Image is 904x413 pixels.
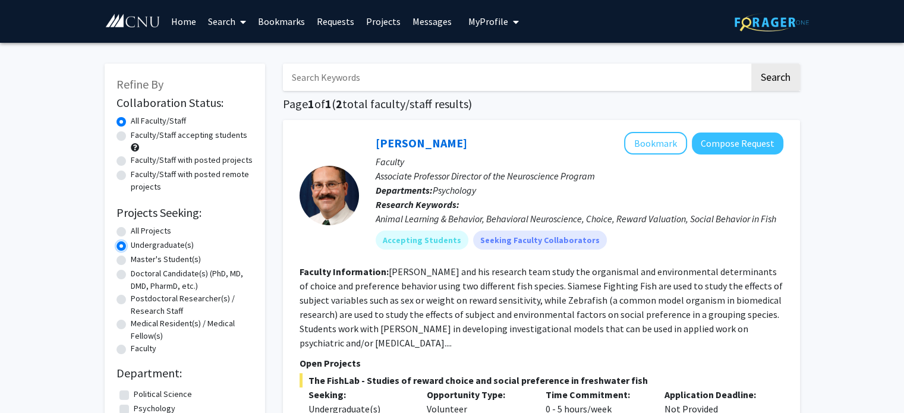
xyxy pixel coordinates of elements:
label: All Faculty/Staff [131,115,186,127]
label: Postdoctoral Researcher(s) / Research Staff [131,292,253,317]
label: Faculty [131,342,156,355]
label: Master's Student(s) [131,253,201,266]
iframe: Chat [9,360,51,404]
span: 2 [336,96,342,111]
label: Political Science [134,388,192,401]
span: My Profile [468,15,508,27]
a: Requests [311,1,360,42]
label: Undergraduate(s) [131,239,194,251]
p: Faculty [376,155,783,169]
p: Associate Professor Director of the Neuroscience Program [376,169,783,183]
label: Faculty/Staff with posted projects [131,154,253,166]
input: Search Keywords [283,64,749,91]
p: Seeking: [308,387,410,402]
div: Animal Learning & Behavior, Behavioral Neuroscience, Choice, Reward Valuation, Social Behavior in... [376,212,783,226]
b: Research Keywords: [376,198,459,210]
button: Search [751,64,800,91]
h2: Collaboration Status: [116,96,253,110]
label: Medical Resident(s) / Medical Fellow(s) [131,317,253,342]
p: Time Commitment: [546,387,647,402]
a: Messages [407,1,458,42]
p: Open Projects [300,356,783,370]
label: Doctoral Candidate(s) (PhD, MD, DMD, PharmD, etc.) [131,267,253,292]
button: Compose Request to Drew Velkey [692,133,783,155]
p: Opportunity Type: [427,387,528,402]
mat-chip: Accepting Students [376,231,468,250]
label: All Projects [131,225,171,237]
h2: Department: [116,366,253,380]
span: 1 [325,96,332,111]
span: Psychology [433,184,476,196]
span: The FishLab - Studies of reward choice and social preference in freshwater fish [300,373,783,387]
label: Faculty/Staff with posted remote projects [131,168,253,193]
button: Add Drew Velkey to Bookmarks [624,132,687,155]
img: Christopher Newport University Logo [105,14,161,29]
mat-chip: Seeking Faculty Collaborators [473,231,607,250]
span: 1 [308,96,314,111]
a: Search [202,1,252,42]
h2: Projects Seeking: [116,206,253,220]
p: Application Deadline: [664,387,766,402]
fg-read-more: [PERSON_NAME] and his research team study the organismal and environmental determinants of choice... [300,266,783,349]
b: Departments: [376,184,433,196]
img: ForagerOne Logo [735,13,809,31]
a: Projects [360,1,407,42]
a: [PERSON_NAME] [376,135,467,150]
label: Faculty/Staff accepting students [131,129,247,141]
a: Home [165,1,202,42]
h1: Page of ( total faculty/staff results) [283,97,800,111]
b: Faculty Information: [300,266,389,278]
span: Refine By [116,77,163,92]
a: Bookmarks [252,1,311,42]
